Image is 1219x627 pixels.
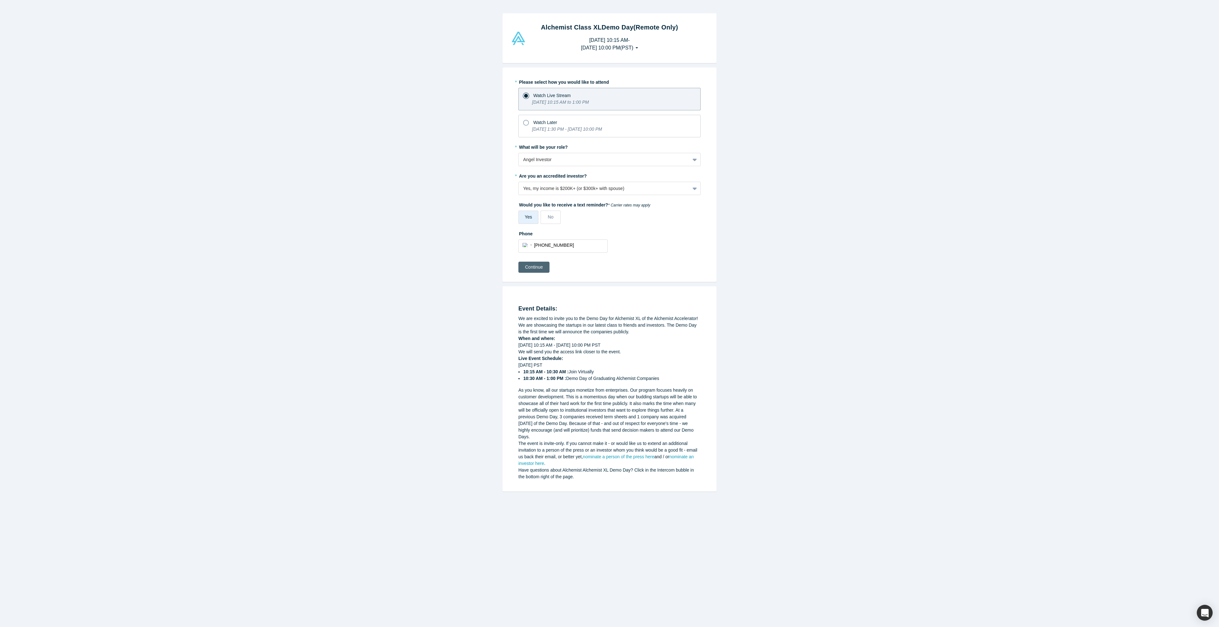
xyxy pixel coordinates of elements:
[608,203,650,207] em: * Carrier rates may apply
[511,32,526,45] img: Alchemist Vault Logo
[518,228,701,237] label: Phone
[523,369,701,375] li: Join Virtually
[518,262,550,273] button: Continue
[518,467,701,480] div: Have questions about Alchemist Alchemist XL Demo Day? Click in the Intercom bubble in the bottom ...
[518,336,555,341] strong: When and where:
[533,93,571,98] span: Watch Live Stream
[523,369,569,374] strong: 10:15 AM - 10:30 AM :
[523,376,566,381] strong: 10:30 AM - 1:00 PM :
[518,171,701,180] label: Are you an accredited investor?
[533,120,557,125] span: Watch Later
[548,214,554,219] span: No
[518,362,701,382] div: [DATE] PST
[541,24,678,31] strong: Alchemist Class XL Demo Day (Remote Only)
[525,214,532,219] span: Yes
[518,322,701,335] div: We are showcasing the startups in our latest class to friends and investors. The Demo Day is the ...
[518,315,701,322] div: We are excited to invite you to the Demo Day for Alchemist XL of the Alchemist Accelerator!
[583,454,654,459] a: nominate a person of the press here
[532,100,589,105] i: [DATE] 10:15 AM to 1:00 PM
[523,375,701,382] li: Demo Day of Graduating Alchemist Companies
[518,77,701,86] label: Please select how you would like to attend
[518,305,557,312] strong: Event Details:
[518,387,701,440] div: As you know, all our startups monetize from enterprises. Our program focuses heavily on customer ...
[518,199,701,208] label: Would you like to receive a text reminder?
[518,349,701,355] div: We will send you the access link closer to the event.
[518,356,563,361] strong: Live Event Schedule:
[518,440,701,467] div: The event is invite-only. If you cannot make it - or would like us to extend an additional invita...
[518,142,701,151] label: What will be your role?
[523,185,685,192] div: Yes, my income is $200K+ (or $300k+ with spouse)
[574,34,645,54] button: [DATE] 10:15 AM-[DATE] 10:00 PM(PST)
[518,342,701,349] div: [DATE] 10:15 AM - [DATE] 10:00 PM PST
[532,127,602,132] i: [DATE] 1:30 PM - [DATE] 10:00 PM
